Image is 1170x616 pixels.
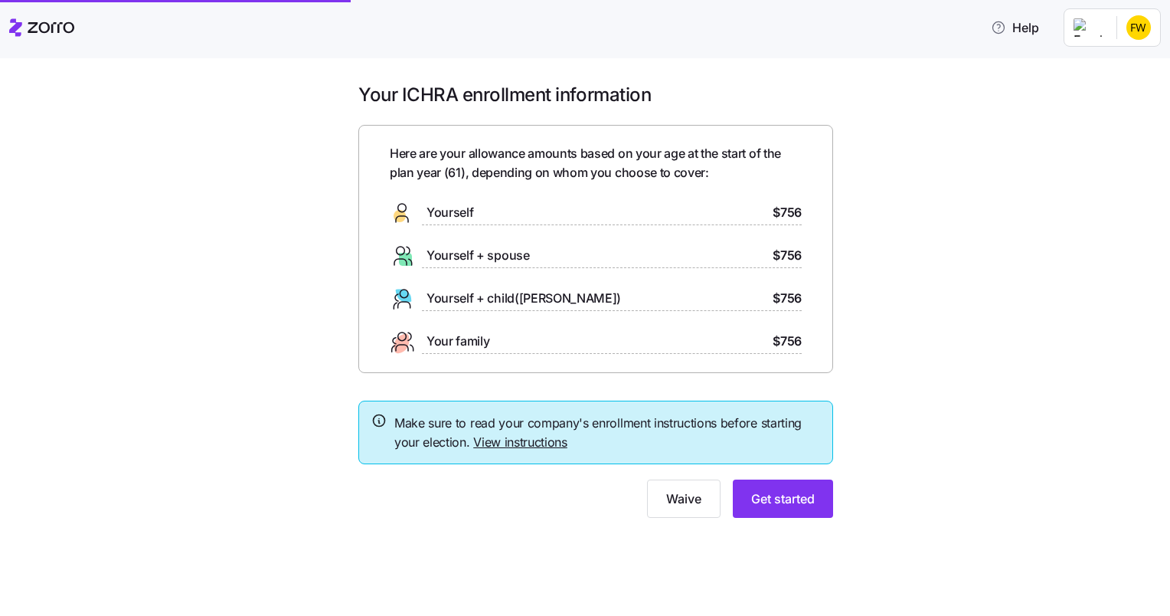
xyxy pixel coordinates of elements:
span: $756 [773,289,802,308]
span: $756 [773,203,802,222]
h1: Your ICHRA enrollment information [358,83,833,106]
span: Yourself + spouse [426,246,530,265]
span: Waive [666,490,701,508]
span: $756 [773,332,802,351]
span: Make sure to read your company's enrollment instructions before starting your election. [394,414,820,452]
button: Get started [733,480,833,518]
button: Waive [647,480,721,518]
img: dd66dac5b4cfa8562216155ee7273903 [1126,15,1151,40]
a: View instructions [473,434,567,450]
button: Help [979,12,1051,43]
span: $756 [773,246,802,265]
span: Get started [751,490,815,508]
span: Your family [426,332,489,351]
span: Yourself + child([PERSON_NAME]) [426,289,621,308]
span: Here are your allowance amounts based on your age at the start of the plan year ( 61 ), depending... [390,144,802,182]
span: Help [991,18,1039,37]
img: Employer logo [1074,18,1104,37]
span: Yourself [426,203,473,222]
